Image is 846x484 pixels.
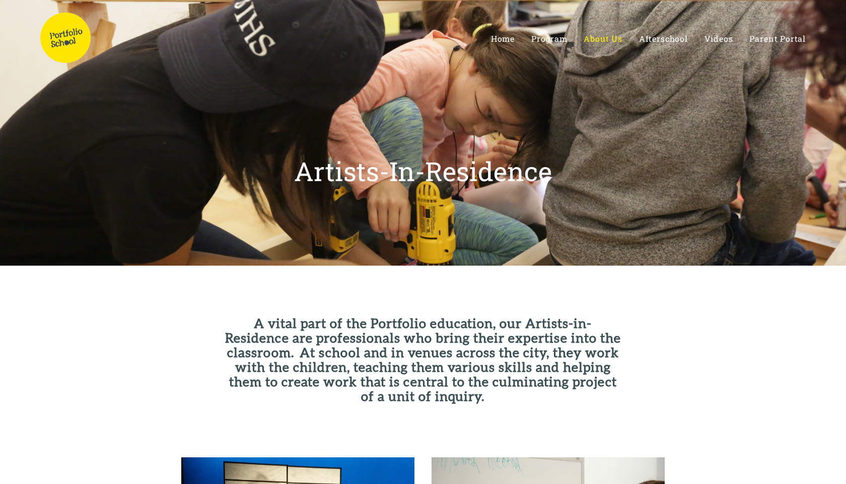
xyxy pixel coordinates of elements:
a: Parent Portal [749,34,806,43]
span: About Us [584,33,622,44]
h2: A vital part of the Portfolio education, our Artists-in-Residence are professionals who bring the... [223,316,623,404]
span: Parent Portal [749,33,806,44]
span: Afterschool [639,33,688,44]
h1: Artists-In-Residence [294,158,552,184]
a: Home [491,34,515,43]
span: Program [531,33,568,44]
a: Videos [704,34,733,43]
span: Videos [704,33,733,44]
span: Home [491,33,515,44]
a: Afterschool [639,34,688,43]
img: Portfolio School [40,13,91,63]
